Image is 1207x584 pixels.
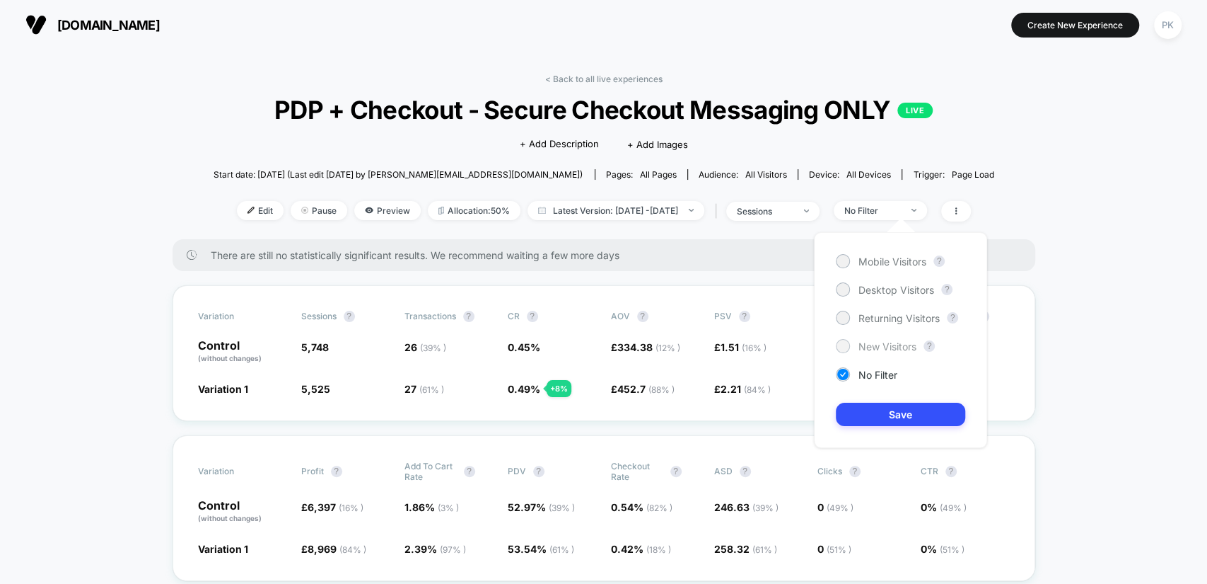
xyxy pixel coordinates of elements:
[844,205,901,216] div: No Filter
[913,169,993,180] div: Trigger:
[640,169,677,180] span: all pages
[911,209,916,212] img: end
[25,14,47,35] img: Visually logo
[714,543,777,555] span: 258.32
[301,466,324,476] span: Profit
[740,466,751,477] button: ?
[721,383,771,395] span: 2.21
[301,501,363,513] span: £
[533,466,544,477] button: ?
[1011,13,1139,38] button: Create New Experience
[941,284,952,295] button: ?
[739,311,750,322] button: ?
[464,466,475,477] button: ?
[858,284,934,296] span: Desktop Visitors
[817,501,853,513] span: 0
[419,384,444,395] span: ( 61 % )
[57,18,160,33] span: [DOMAIN_NAME]
[404,461,457,482] span: Add To Cart Rate
[211,249,1007,261] span: There are still no statistically significant results. We recommend waiting a few more days
[648,384,675,395] span: ( 88 % )
[308,543,366,555] span: 8,969
[923,340,935,352] button: ?
[611,461,663,482] span: Checkout Rate
[606,169,677,180] div: Pages:
[237,201,284,220] span: Edit
[798,169,902,180] span: Device:
[947,312,958,324] button: ?
[198,514,262,522] span: (without changes)
[198,311,276,322] span: Variation
[714,501,779,513] span: 246.63
[198,500,287,524] p: Control
[538,207,546,214] img: calendar
[404,543,466,555] span: 2.39 %
[858,256,926,268] span: Mobile Visitors
[198,354,262,362] span: (without changes)
[752,503,779,513] span: ( 39 % )
[301,543,366,555] span: £
[817,466,842,476] span: Clicks
[714,466,733,476] span: ASD
[428,201,520,220] span: Allocation: 50%
[331,466,342,477] button: ?
[1150,11,1186,40] button: PK
[404,501,459,513] span: 1.86 %
[198,461,276,482] span: Variation
[508,311,520,321] span: CR
[858,312,940,324] span: Returning Visitors
[714,311,732,321] span: PSV
[339,544,366,555] span: ( 84 % )
[745,169,787,180] span: All Visitors
[646,503,672,513] span: ( 82 % )
[549,503,575,513] span: ( 39 % )
[611,501,672,513] span: 0.54 %
[301,311,337,321] span: Sessions
[804,210,809,212] img: end
[689,209,694,212] img: end
[508,501,575,513] span: 52.97 %
[617,341,680,353] span: 334.38
[611,383,675,395] span: £
[214,169,583,180] span: Start date: [DATE] (Last edit [DATE] by [PERSON_NAME][EMAIL_ADDRESS][DOMAIN_NAME])
[420,343,446,353] span: ( 39 % )
[463,311,474,322] button: ?
[827,544,851,555] span: ( 51 % )
[945,466,957,477] button: ?
[858,369,897,381] span: No Filter
[744,384,771,395] span: ( 84 % )
[198,340,287,364] p: Control
[344,311,355,322] button: ?
[846,169,891,180] span: all devices
[198,543,248,555] span: Variation 1
[817,543,851,555] span: 0
[547,380,571,397] div: + 8 %
[247,207,255,214] img: edit
[637,311,648,322] button: ?
[742,343,766,353] span: ( 16 % )
[699,169,787,180] div: Audience:
[1154,11,1182,39] div: PK
[921,501,967,513] span: 0 %
[752,544,777,555] span: ( 61 % )
[549,544,574,555] span: ( 61 % )
[858,340,916,353] span: New Visitors
[611,311,630,321] span: AOV
[354,201,421,220] span: Preview
[714,383,771,395] span: £
[438,503,459,513] span: ( 3 % )
[611,543,671,555] span: 0.42 %
[545,74,663,84] a: < Back to all live experiences
[897,103,933,118] p: LIVE
[527,201,704,220] span: Latest Version: [DATE] - [DATE]
[611,341,680,353] span: £
[933,256,945,267] button: ?
[438,207,444,214] img: rebalance
[617,383,675,395] span: 452.7
[252,95,955,125] span: PDP + Checkout - Secure Checkout Messaging ONLY
[627,139,688,150] span: + Add Images
[508,341,540,353] span: 0.45 %
[836,403,965,426] button: Save
[508,543,574,555] span: 53.54 %
[291,201,347,220] span: Pause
